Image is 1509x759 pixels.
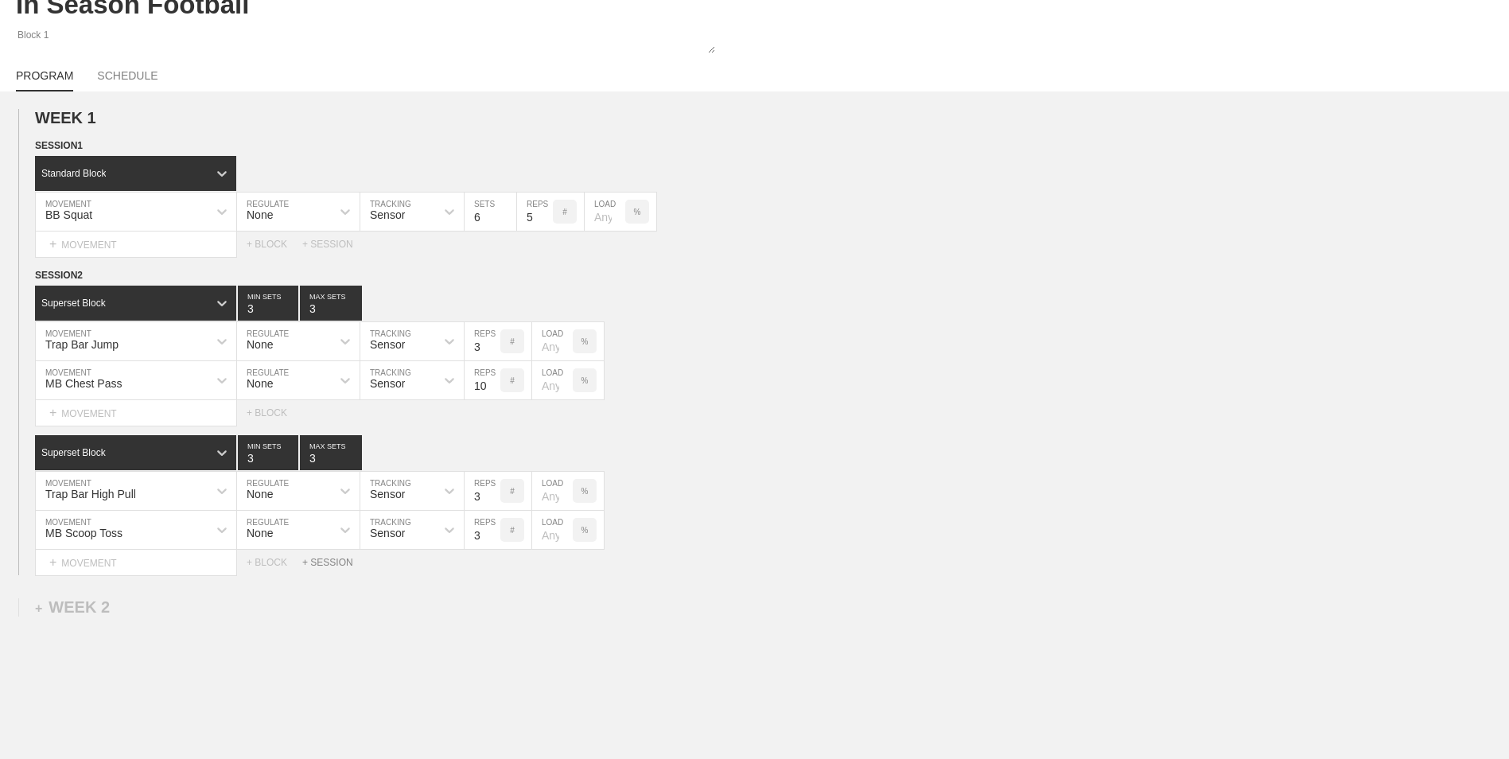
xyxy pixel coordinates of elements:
p: # [562,208,567,216]
div: + SESSION [302,239,366,250]
input: Any [585,193,625,231]
p: # [510,337,515,346]
div: MOVEMENT [35,400,237,426]
span: WEEK 1 [35,109,96,127]
a: PROGRAM [16,69,73,91]
div: None [247,377,273,390]
span: + [49,406,56,419]
input: Any [532,361,573,399]
p: % [581,337,589,346]
input: Any [532,511,573,549]
div: None [247,338,273,351]
p: # [510,376,515,385]
input: None [300,286,362,321]
a: SCHEDULE [97,69,158,90]
div: None [247,208,273,221]
div: + BLOCK [247,407,302,418]
div: Sensor [370,338,405,351]
span: SESSION 1 [35,140,83,151]
div: Superset Block [41,298,106,309]
div: + BLOCK [247,239,302,250]
div: MOVEMENT [35,232,237,258]
div: Sensor [370,527,405,539]
div: Sensor [370,208,405,221]
span: SESSION 2 [35,270,83,281]
input: Any [532,472,573,510]
iframe: Chat Widget [1223,574,1509,759]
div: MB Chest Pass [45,377,122,390]
div: BB Squat [45,208,92,221]
div: Trap Bar High Pull [45,488,136,500]
p: % [581,526,589,535]
span: + [35,601,42,615]
p: % [581,376,589,385]
div: Standard Block [41,168,106,179]
div: Sensor [370,377,405,390]
div: MB Scoop Toss [45,527,123,539]
div: + BLOCK [247,557,302,568]
p: # [510,526,515,535]
div: None [247,488,273,500]
input: None [300,435,362,470]
div: Superset Block [41,447,106,458]
textarea: Block 1 [16,28,715,53]
p: # [510,487,515,496]
div: WEEK 2 [35,598,110,617]
p: % [581,487,589,496]
input: Any [532,322,573,360]
span: + [49,555,56,569]
div: Trap Bar Jump [45,338,119,351]
div: MOVEMENT [35,550,237,576]
p: % [634,208,641,216]
span: + [49,237,56,251]
div: + SESSION [302,557,366,568]
div: None [247,527,273,539]
div: Sensor [370,488,405,500]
